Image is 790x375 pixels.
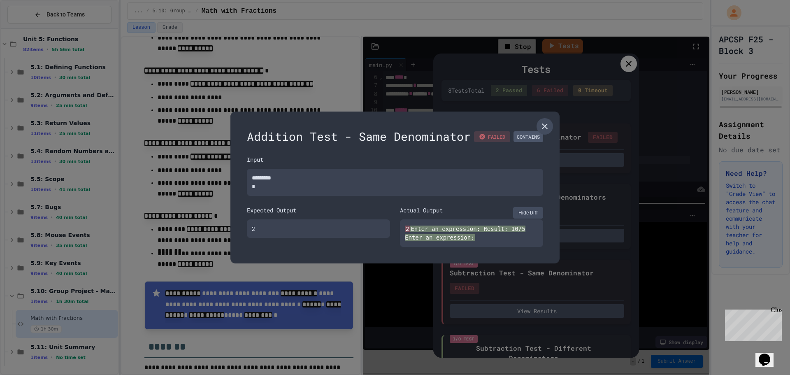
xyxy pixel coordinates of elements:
div: CONTAINS [513,131,543,142]
div: Actual Output [400,206,443,214]
div: 2 [247,219,390,238]
div: Input [247,155,543,164]
iframe: chat widget [722,306,782,341]
div: Chat with us now!Close [3,3,57,52]
span: 2 [405,226,410,232]
iframe: chat widget [755,342,782,367]
div: FAILED [474,131,510,142]
div: Expected Output [247,206,390,214]
button: Hide Diff [513,207,543,219]
span: Enter an expression: Result: 10/5 Enter an expression: [405,226,525,241]
div: Addition Test - Same Denominator [247,128,543,145]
